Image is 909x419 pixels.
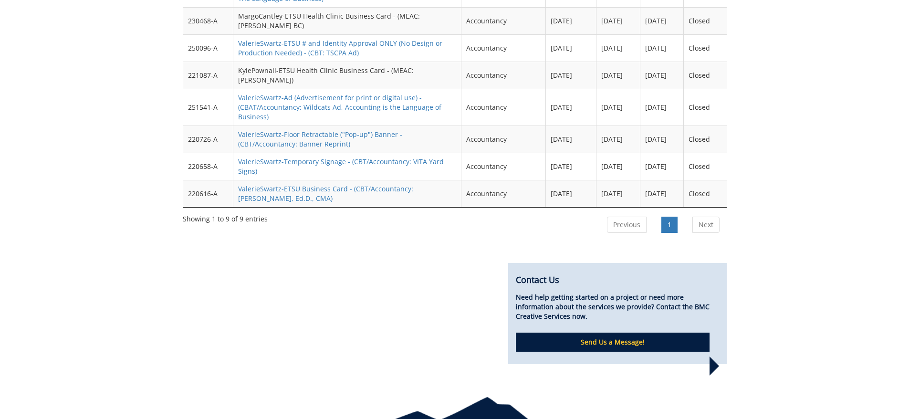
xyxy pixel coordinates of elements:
[238,130,402,148] a: ValerieSwartz-Floor Retractable ("Pop-up") Banner - (CBT/Accountancy: Banner Reprint)
[684,7,727,34] td: Closed
[684,34,727,62] td: Closed
[640,180,684,207] td: [DATE]
[238,39,442,57] a: ValerieSwartz-ETSU # and Identity Approval ONLY (No Design or Production Needed) - (CBT: TSCPA Ad)
[640,89,684,126] td: [DATE]
[461,153,546,180] td: Accountancy
[516,337,710,346] a: Send Us a Message!
[546,34,596,62] td: [DATE]
[596,7,640,34] td: [DATE]
[516,333,710,352] p: Send Us a Message!
[183,210,268,224] div: Showing 1 to 9 of 9 entries
[183,34,233,62] td: 250096-A
[640,34,684,62] td: [DATE]
[516,275,719,285] h4: Contact Us
[233,62,462,89] td: KylePownall-ETSU Health Clinic Business Card - (MEAC:[PERSON_NAME])
[546,7,596,34] td: [DATE]
[684,180,727,207] td: Closed
[233,7,462,34] td: MargoCantley-ETSU Health Clinic Business Card - (MEAC: [PERSON_NAME] BC)
[684,62,727,89] td: Closed
[183,89,233,126] td: 251541-A
[238,157,444,176] a: ValerieSwartz-Temporary Signage - (CBT/Accountancy: VITA Yard Signs)
[183,126,233,153] td: 220726-A
[596,126,640,153] td: [DATE]
[692,217,720,233] a: Next
[596,180,640,207] td: [DATE]
[596,89,640,126] td: [DATE]
[461,34,546,62] td: Accountancy
[546,153,596,180] td: [DATE]
[183,62,233,89] td: 221087-A
[596,153,640,180] td: [DATE]
[546,89,596,126] td: [DATE]
[461,7,546,34] td: Accountancy
[640,7,684,34] td: [DATE]
[684,153,727,180] td: Closed
[238,184,413,203] a: ValerieSwartz-ETSU Business Card - (CBT/Accountancy: [PERSON_NAME], Ed.D., CMA)
[461,180,546,207] td: Accountancy
[461,89,546,126] td: Accountancy
[461,126,546,153] td: Accountancy
[461,62,546,89] td: Accountancy
[640,126,684,153] td: [DATE]
[183,153,233,180] td: 220658-A
[546,126,596,153] td: [DATE]
[640,62,684,89] td: [DATE]
[661,217,678,233] a: 1
[546,62,596,89] td: [DATE]
[183,180,233,207] td: 220616-A
[546,180,596,207] td: [DATE]
[516,293,719,321] p: Need help getting started on a project or need more information about the services we provide? Co...
[684,126,727,153] td: Closed
[684,89,727,126] td: Closed
[183,7,233,34] td: 230468-A
[640,153,684,180] td: [DATE]
[238,93,441,121] a: ValerieSwartz-Ad (Advertisement for print or digital use) - (CBAT/Accountancy: Wildcats Ad, Accou...
[596,62,640,89] td: [DATE]
[607,217,647,233] a: Previous
[596,34,640,62] td: [DATE]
